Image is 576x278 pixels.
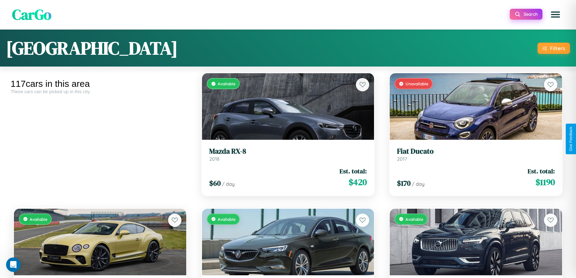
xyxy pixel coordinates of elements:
[569,127,573,151] div: Give Feedback
[412,181,425,187] span: / day
[209,147,367,162] a: Mazda RX-82018
[349,176,367,188] span: $ 420
[550,45,565,51] div: Filters
[6,257,21,272] iframe: Intercom live chat
[6,36,178,61] h1: [GEOGRAPHIC_DATA]
[535,176,555,188] span: $ 1190
[397,147,555,162] a: Fiat Ducato2017
[30,217,47,222] span: Available
[11,89,190,94] div: These cars can be picked up in this city.
[11,79,190,89] div: 117 cars in this area
[405,217,423,222] span: Available
[340,167,367,175] span: Est. total:
[524,11,538,17] span: Search
[397,156,407,162] span: 2017
[209,147,367,156] h3: Mazda RX-8
[222,181,235,187] span: / day
[209,156,220,162] span: 2018
[528,167,555,175] span: Est. total:
[218,81,236,86] span: Available
[538,43,570,54] button: Filters
[547,6,564,23] button: Open menu
[397,178,411,188] span: $ 170
[405,81,428,86] span: Unavailable
[510,9,542,20] button: Search
[218,217,236,222] span: Available
[12,5,51,25] span: CarGo
[397,147,555,156] h3: Fiat Ducato
[209,178,221,188] span: $ 60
